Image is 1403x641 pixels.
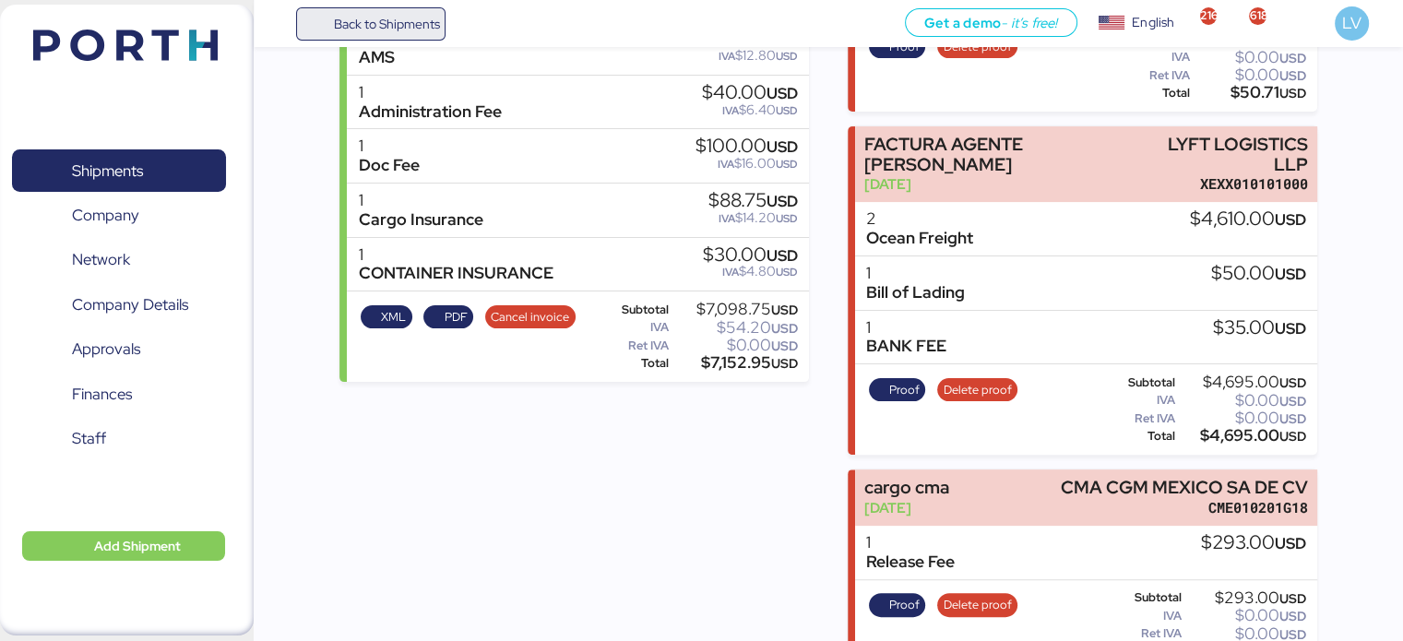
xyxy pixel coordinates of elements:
div: 1 [358,137,419,156]
div: IVA [1107,51,1191,64]
span: USD [1279,428,1306,445]
a: Staff [12,418,226,460]
button: Cancel invoice [485,305,576,329]
div: $0.00 [1185,627,1306,641]
div: $100.00 [696,137,798,157]
div: 2 [866,209,973,229]
div: Total [1107,430,1175,443]
a: Company [12,195,226,237]
button: PDF [423,305,473,329]
span: USD [1275,533,1306,553]
a: Shipments [12,149,226,192]
span: Staff [72,425,106,452]
div: IVA [1107,394,1175,407]
div: 1 [866,533,955,552]
span: Company [72,202,139,229]
span: USD [767,83,798,103]
div: Total [599,357,670,370]
span: IVA [718,157,734,172]
span: LV [1342,11,1361,35]
div: XEXX010101000 [1149,174,1308,194]
div: $35.00 [1213,318,1306,338]
div: Doc Fee [358,156,419,175]
div: Release Fee [866,552,955,572]
div: $0.00 [1179,394,1306,408]
div: $7,098.75 [672,303,798,316]
span: Company Details [72,291,188,318]
span: PDF [445,307,468,327]
a: Back to Shipments [296,7,446,41]
span: Delete proof [944,595,1012,615]
div: FACTURA AGENTE [PERSON_NAME] [864,135,1141,173]
div: BANK FEE [866,337,946,356]
span: USD [776,157,798,172]
div: CONTAINER INSURANCE [358,264,553,283]
span: USD [776,49,798,64]
div: $30.00 [703,245,798,266]
span: IVA [719,211,735,226]
button: Delete proof [937,593,1017,617]
button: Proof [869,593,926,617]
div: Cargo Insurance [358,210,482,230]
span: Cancel invoice [491,307,569,327]
div: $40.00 [702,83,798,103]
span: USD [1279,50,1306,66]
div: 1 [358,245,553,265]
span: USD [767,191,798,211]
div: $54.20 [672,321,798,335]
div: $4,610.00 [1190,209,1306,230]
span: Add Shipment [94,535,181,557]
div: [DATE] [864,174,1141,194]
div: Ret IVA [599,339,670,352]
span: USD [1275,318,1306,338]
div: $7,152.95 [672,356,798,370]
div: $12.80 [703,49,798,63]
span: USD [771,302,798,318]
div: [DATE] [864,498,949,517]
div: $0.00 [1179,411,1306,425]
div: $6.40 [702,103,798,117]
span: USD [1279,608,1306,624]
span: Network [72,246,130,273]
div: $80.00 [703,29,798,49]
span: USD [1279,590,1306,607]
div: Subtotal [599,303,670,316]
div: 1 [358,83,501,102]
div: $0.00 [1185,609,1306,623]
div: $0.00 [1194,51,1306,65]
div: 1 [866,264,965,283]
span: USD [1275,209,1306,230]
div: CME010201G18 [1061,498,1308,517]
a: Company Details [12,284,226,326]
div: $293.00 [1201,533,1306,553]
div: $50.71 [1194,86,1306,100]
span: Delete proof [944,380,1012,400]
span: USD [1279,410,1306,427]
div: IVA [599,321,670,334]
span: USD [776,211,798,226]
div: $16.00 [696,157,798,171]
button: Menu [265,8,296,40]
div: English [1132,13,1174,32]
div: $4.80 [703,265,798,279]
span: USD [1275,264,1306,284]
span: USD [1279,67,1306,84]
span: Proof [889,380,920,400]
a: Network [12,239,226,281]
div: 1 [358,191,482,210]
span: Approvals [72,336,140,362]
span: IVA [722,265,739,279]
div: $4,695.00 [1179,375,1306,389]
div: Total [1107,87,1191,100]
span: IVA [719,49,735,64]
div: AMS [358,48,394,67]
div: Ret IVA [1107,627,1183,640]
div: Ret IVA [1107,69,1191,82]
div: Subtotal [1107,591,1183,604]
div: cargo cma [864,478,949,497]
span: USD [776,265,798,279]
span: Back to Shipments [333,13,439,35]
div: $0.00 [1194,68,1306,82]
span: USD [767,137,798,157]
div: Subtotal [1107,376,1175,389]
